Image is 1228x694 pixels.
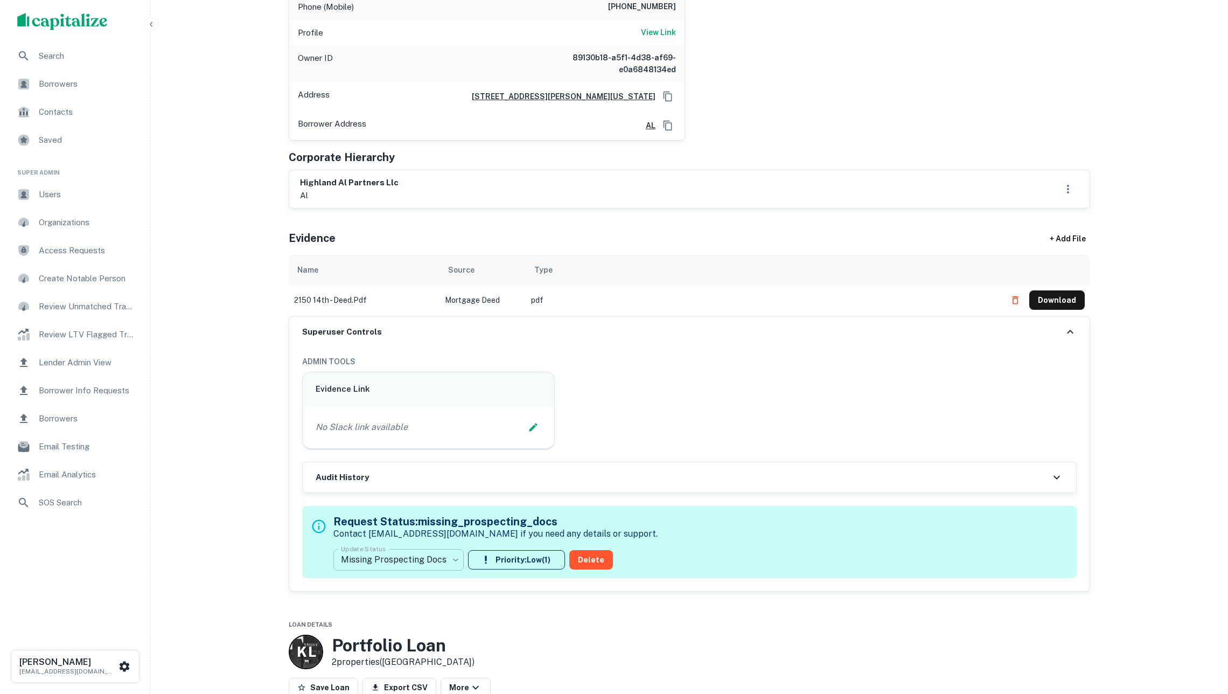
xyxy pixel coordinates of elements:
p: Owner ID [298,52,333,75]
iframe: Chat Widget [1174,608,1228,660]
span: Borrowers [39,412,135,425]
p: 2 properties ([GEOGRAPHIC_DATA]) [332,656,475,669]
p: K L [297,641,315,662]
a: Borrowers [9,71,142,97]
div: Name [297,263,318,276]
h6: View Link [641,26,676,38]
button: Copy Address [660,88,676,105]
label: Update Status [341,544,386,553]
span: Lender Admin View [39,356,135,369]
button: Priority:Low(1) [468,550,565,570]
span: Review Unmatched Transactions [39,300,135,313]
a: Borrowers [9,406,142,432]
img: capitalize-logo.png [17,13,108,30]
a: SOS Search [9,490,142,516]
h3: Portfolio Loan [332,635,475,656]
p: [EMAIL_ADDRESS][DOMAIN_NAME] [19,667,116,676]
a: Review Unmatched Transactions [9,294,142,320]
td: Mortgage Deed [439,285,526,315]
th: Name [289,255,439,285]
button: Copy Address [660,117,676,134]
h6: [PHONE_NUMBER] [608,1,676,13]
h6: ADMIN TOOLS [302,356,1077,367]
span: Contacts [39,106,135,119]
h5: Corporate Hierarchy [289,149,395,165]
a: Saved [9,127,142,153]
h6: 89130b18-a5f1-4d38-af69-e0a6848134ed [547,52,676,75]
a: Access Requests [9,238,142,263]
p: al [300,189,399,202]
span: Email Analytics [39,468,135,481]
p: No Slack link available [316,421,408,434]
span: Borrower Info Requests [39,384,135,397]
a: AL [637,120,655,131]
a: [STREET_ADDRESS][PERSON_NAME][US_STATE] [463,91,655,102]
button: Delete [569,550,613,570]
div: + Add File [1030,229,1105,248]
div: scrollable content [289,255,1090,315]
h5: Request Status: missing_prospecting_docs [333,513,658,530]
div: Type [534,263,553,276]
button: Delete file [1006,292,1025,309]
h6: Superuser Controls [302,326,382,338]
th: Source [439,255,526,285]
button: Edit Slack Link [525,419,541,435]
div: Source [448,263,475,276]
a: Search [9,43,142,69]
a: Borrower Info Requests [9,378,142,404]
span: Saved [39,134,135,147]
a: View Link [641,26,676,39]
p: Address [298,88,330,105]
span: Organizations [39,216,135,229]
a: Email Analytics [9,462,142,488]
h5: Evidence [289,230,336,246]
div: Missing Prospecting Docs [333,545,464,575]
span: Borrowers [39,78,135,91]
a: Review LTV Flagged Transactions [9,322,142,348]
h6: highland al partners llc [300,177,399,189]
button: [PERSON_NAME][EMAIL_ADDRESS][DOMAIN_NAME] [11,650,139,683]
li: Super Admin [9,155,142,182]
a: Organizations [9,210,142,235]
td: pdf [526,285,1000,315]
span: Create Notable Person [39,272,135,285]
span: Search [39,50,135,63]
span: SOS Search [39,496,135,509]
a: Create Notable Person [9,266,142,292]
h6: Evidence Link [316,383,541,395]
span: Loan Details [289,621,332,628]
a: Lender Admin View [9,350,142,376]
td: 2150 14th - deed.pdf [289,285,439,315]
p: Contact [EMAIL_ADDRESS][DOMAIN_NAME] if you need any details or support. [333,528,658,540]
th: Type [526,255,1000,285]
h6: Audit History [316,471,369,484]
span: Users [39,188,135,201]
p: Phone (Mobile) [298,1,354,13]
a: Contacts [9,99,142,125]
a: Email Testing [9,434,142,460]
span: Access Requests [39,244,135,257]
h6: [PERSON_NAME] [19,658,116,667]
a: Users [9,182,142,207]
button: Download [1029,290,1085,310]
span: Review LTV Flagged Transactions [39,328,135,341]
